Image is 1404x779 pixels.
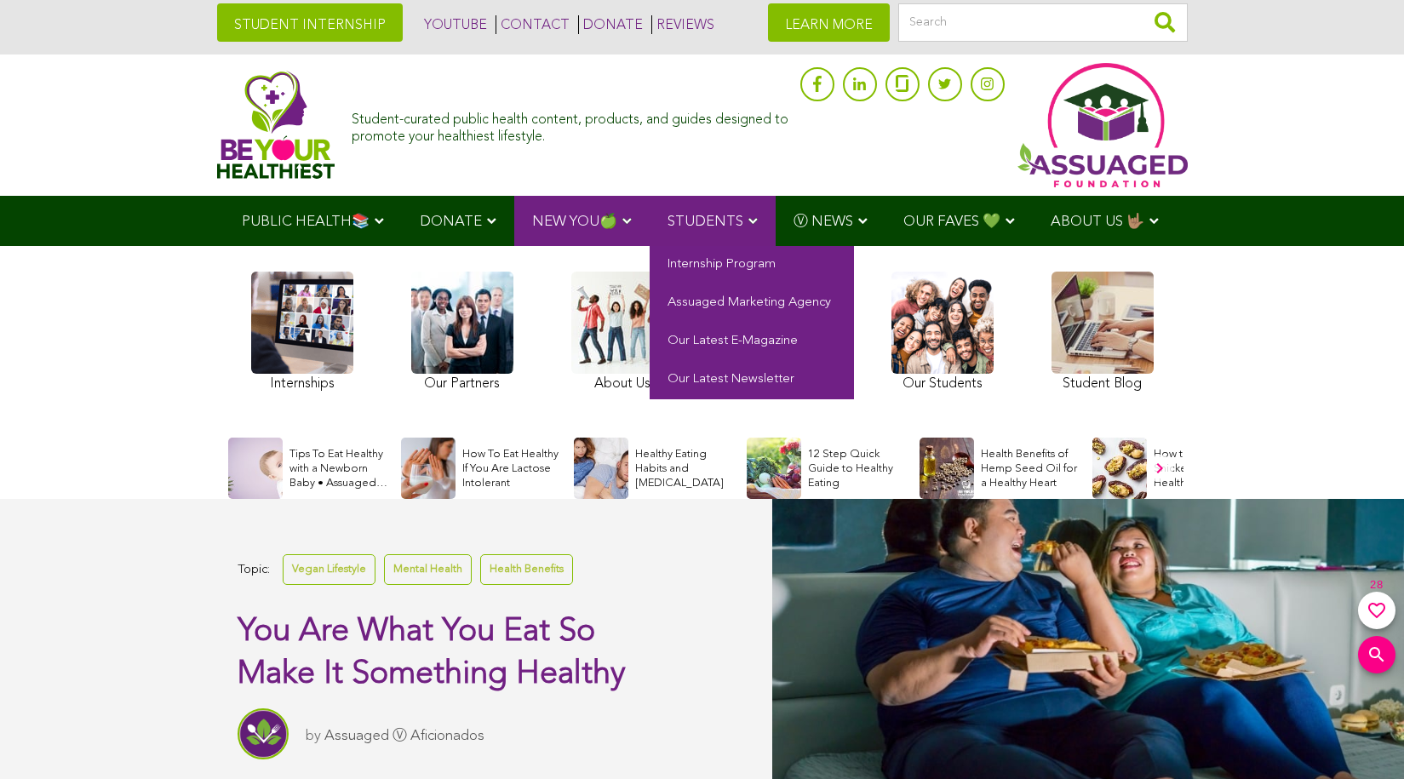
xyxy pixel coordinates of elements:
a: Health Benefits [480,554,573,584]
div: Navigation Menu [217,196,1188,246]
a: Assuaged Marketing Agency [650,284,854,323]
a: Vegan Lifestyle [283,554,375,584]
a: LEARN MORE [768,3,890,42]
a: Internship Program [650,246,854,284]
img: Assuaged App [1017,63,1188,187]
a: Mental Health [384,554,472,584]
span: Topic: [238,558,270,581]
a: STUDENT INTERNSHIP [217,3,403,42]
iframe: Chat Widget [1319,697,1404,779]
a: REVIEWS [651,15,714,34]
span: DONATE [420,215,482,229]
span: STUDENTS [668,215,743,229]
a: Our Latest E-Magazine [650,323,854,361]
a: Our Latest Newsletter [650,361,854,399]
a: YOUTUBE [420,15,487,34]
a: DONATE [578,15,643,34]
div: Student-curated public health content, products, and guides designed to promote your healthiest l... [352,104,791,145]
span: OUR FAVES 💚 [903,215,1000,229]
span: ABOUT US 🤟🏽 [1051,215,1144,229]
img: Assuaged [217,71,335,179]
span: by [306,729,321,743]
img: glassdoor [896,75,908,92]
span: PUBLIC HEALTH📚 [242,215,370,229]
img: Assuaged Ⓥ Aficionados [238,708,289,759]
span: NEW YOU🍏 [532,215,617,229]
a: CONTACT [496,15,570,34]
a: Assuaged Ⓥ Aficionados [324,729,484,743]
span: You Are What You Eat So Make It Something Healthy [238,616,626,690]
span: Ⓥ NEWS [794,215,853,229]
